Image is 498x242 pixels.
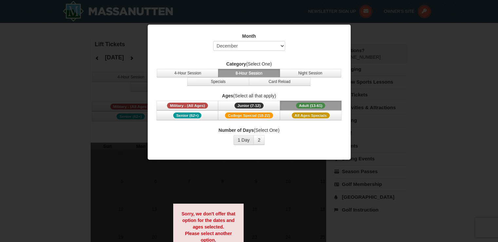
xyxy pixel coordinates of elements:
[173,112,201,118] span: Senior (62+)
[157,69,218,77] button: 4-Hour Session
[187,77,249,86] button: Specials
[280,111,341,120] button: All Ages Specials
[157,101,218,111] button: Military - (All Ages)
[253,135,265,145] button: 2
[156,61,342,67] label: (Select One)
[233,135,254,145] button: 1 Day
[249,77,310,86] button: Card Reload
[156,92,342,99] label: (Select all that apply)
[156,127,342,133] label: (Select One)
[222,93,233,98] strong: Ages
[167,103,208,109] span: Military - (All Ages)
[226,61,246,67] strong: Category
[242,33,256,39] strong: Month
[225,112,273,118] span: College Special (18-22)
[219,128,254,133] strong: Number of Days
[292,112,330,118] span: All Ages Specials
[296,103,325,109] span: Adult (13-61)
[280,69,341,77] button: Night Session
[157,111,218,120] button: Senior (62+)
[234,103,264,109] span: Junior (7-12)
[218,69,280,77] button: 8-Hour Session
[280,101,341,111] button: Adult (13-61)
[218,101,280,111] button: Junior (7-12)
[218,111,280,120] button: College Special (18-22)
